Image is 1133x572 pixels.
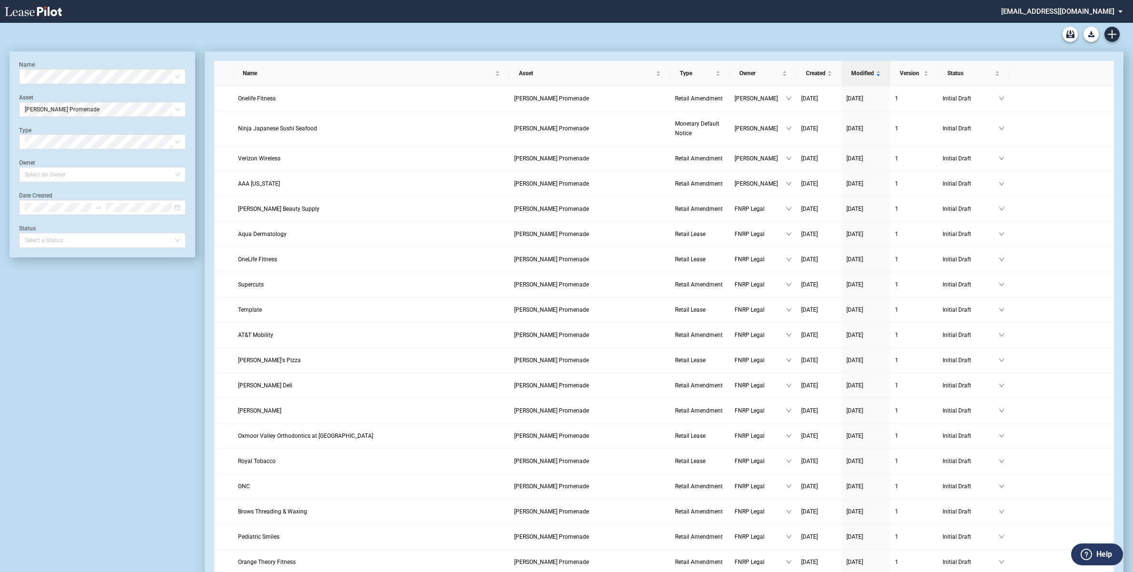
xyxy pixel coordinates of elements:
[801,155,818,162] span: [DATE]
[846,231,863,237] span: [DATE]
[735,355,786,365] span: FNRP Legal
[786,256,792,262] span: down
[514,154,666,163] a: [PERSON_NAME] Promenade
[895,458,898,464] span: 1
[786,483,792,489] span: down
[846,180,863,187] span: [DATE]
[238,255,505,264] a: OneLife Fitness
[675,406,725,415] a: Retail Amendment
[238,357,301,364] span: Marco's Pizza
[730,61,796,86] th: Owner
[675,330,725,340] a: Retail Amendment
[735,381,786,390] span: FNRP Legal
[895,482,933,491] a: 1
[514,231,589,237] span: Tannehill Promenade
[675,95,723,102] span: Retail Amendment
[943,532,999,542] span: Initial Draft
[238,533,279,540] span: Pediatric Smiles
[846,179,885,188] a: [DATE]
[895,483,898,490] span: 1
[943,280,999,289] span: Initial Draft
[735,255,786,264] span: FNRP Legal
[801,456,837,466] a: [DATE]
[999,357,1004,363] span: down
[675,507,725,516] a: Retail Amendment
[801,124,837,133] a: [DATE]
[238,532,505,542] a: Pediatric Smiles
[786,509,792,514] span: down
[895,155,898,162] span: 1
[786,383,792,388] span: down
[895,431,933,441] a: 1
[735,330,786,340] span: FNRP Legal
[895,281,898,288] span: 1
[801,206,818,212] span: [DATE]
[238,229,505,239] a: Aqua Dermatology
[735,229,786,239] span: FNRP Legal
[801,382,818,389] span: [DATE]
[238,231,287,237] span: Aqua Dermatology
[514,507,666,516] a: [PERSON_NAME] Promenade
[514,406,666,415] a: [PERSON_NAME] Promenade
[675,154,725,163] a: Retail Amendment
[238,381,505,390] a: [PERSON_NAME] Deli
[238,508,307,515] span: Brows Threading & Waxing
[846,256,863,263] span: [DATE]
[514,95,589,102] span: Tannehill Promenade
[735,204,786,214] span: FNRP Legal
[514,332,589,338] span: Tannehill Promenade
[801,330,837,340] a: [DATE]
[943,381,999,390] span: Initial Draft
[238,305,505,315] a: Template
[999,408,1004,414] span: down
[514,458,589,464] span: Tannehill Promenade
[786,458,792,464] span: down
[514,482,666,491] a: [PERSON_NAME] Promenade
[895,229,933,239] a: 1
[238,330,505,340] a: AT&T Mobility
[943,154,999,163] span: Initial Draft
[846,280,885,289] a: [DATE]
[999,181,1004,187] span: down
[238,206,319,212] span: Sally Beauty Supply
[735,456,786,466] span: FNRP Legal
[895,355,933,365] a: 1
[675,482,725,491] a: Retail Amendment
[675,206,723,212] span: Retail Amendment
[675,381,725,390] a: Retail Amendment
[238,483,250,490] span: GNC
[801,483,818,490] span: [DATE]
[999,458,1004,464] span: down
[675,508,723,515] span: Retail Amendment
[895,280,933,289] a: 1
[846,125,863,132] span: [DATE]
[1104,27,1120,42] a: Create new document
[895,381,933,390] a: 1
[943,456,999,466] span: Initial Draft
[786,357,792,363] span: down
[238,407,281,414] span: Kay Jewelers
[786,156,792,161] span: down
[999,126,1004,131] span: down
[19,225,36,232] label: Status
[801,95,818,102] span: [DATE]
[735,532,786,542] span: FNRP Legal
[846,532,885,542] a: [DATE]
[735,124,786,133] span: [PERSON_NAME]
[514,431,666,441] a: [PERSON_NAME] Promenade
[514,355,666,365] a: [PERSON_NAME] Promenade
[675,532,725,542] a: Retail Amendment
[943,507,999,516] span: Initial Draft
[238,355,505,365] a: [PERSON_NAME]'s Pizza
[801,306,818,313] span: [DATE]
[514,306,589,313] span: Tannehill Promenade
[514,357,589,364] span: Tannehill Promenade
[890,61,938,86] th: Version
[735,94,786,103] span: [PERSON_NAME]
[895,357,898,364] span: 1
[846,431,885,441] a: [DATE]
[238,382,292,389] span: McAlister's Deli
[238,155,280,162] span: Verizon Wireless
[999,483,1004,489] span: down
[786,282,792,287] span: down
